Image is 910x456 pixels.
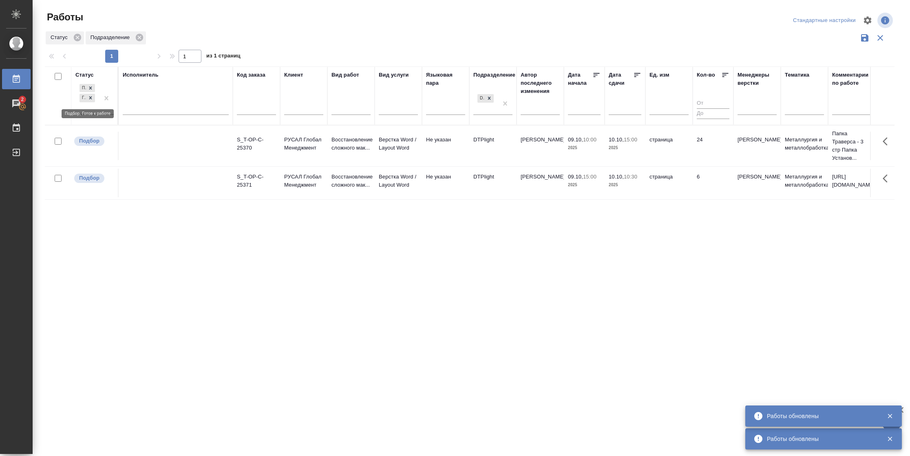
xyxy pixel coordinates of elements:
[857,30,872,46] button: Сохранить фильтры
[583,174,596,180] p: 15:00
[645,132,693,160] td: страница
[237,136,276,152] div: S_T-OP-C-25370
[426,71,465,87] div: Языковая пара
[872,30,888,46] button: Сбросить фильтры
[91,33,133,42] p: Подразделение
[568,174,583,180] p: 09.10,
[473,71,515,79] div: Подразделение
[624,137,637,143] p: 15:00
[738,173,777,181] p: [PERSON_NAME]
[583,137,596,143] p: 10:00
[785,71,809,79] div: Тематика
[517,169,564,197] td: [PERSON_NAME]
[645,169,693,197] td: страница
[609,144,641,152] p: 2025
[86,31,146,44] div: Подразделение
[284,71,303,79] div: Клиент
[878,169,897,188] button: Здесь прячутся важные кнопки
[649,71,669,79] div: Ед. изм
[881,435,898,443] button: Закрыть
[881,412,898,420] button: Закрыть
[469,169,517,197] td: DTPlight
[568,144,601,152] p: 2025
[609,181,641,189] p: 2025
[237,173,276,189] div: S_T-OP-C-25371
[877,13,895,28] span: Посмотреть информацию
[73,136,114,147] div: Можно подбирать исполнителей
[785,173,824,189] p: Металлургия и металлобработка
[785,136,824,152] p: Металлургия и металлобработка
[697,108,729,119] input: До
[80,84,86,93] div: Подбор
[331,173,371,189] p: Восстановление сложного мак...
[379,136,418,152] p: Верстка Word / Layout Word
[16,95,29,104] span: 2
[80,94,86,102] div: Готов к работе
[45,11,83,24] span: Работы
[237,71,265,79] div: Код заказа
[697,99,729,109] input: От
[738,136,777,144] p: [PERSON_NAME]
[379,173,418,189] p: Верстка Word / Layout Word
[379,71,409,79] div: Вид услуги
[331,136,371,152] p: Восстановление сложного мак...
[693,132,733,160] td: 24
[858,11,877,30] span: Настроить таблицу
[832,71,871,87] div: Комментарии по работе
[832,130,871,162] p: Папка Траверса - 3 стр Папка Установ...
[79,137,99,145] p: Подбор
[568,71,592,87] div: Дата начала
[568,137,583,143] p: 09.10,
[878,132,897,151] button: Здесь прячутся важные кнопки
[609,71,633,87] div: Дата сдачи
[123,71,159,79] div: Исполнитель
[693,169,733,197] td: 6
[624,174,637,180] p: 10:30
[477,93,495,104] div: DTPlight
[568,181,601,189] p: 2025
[469,132,517,160] td: DTPlight
[79,174,99,182] p: Подбор
[767,435,875,443] div: Работы обновлены
[2,93,31,114] a: 2
[46,31,84,44] div: Статус
[79,83,96,93] div: Подбор, Готов к работе
[284,173,323,189] p: РУСАЛ Глобал Менеджмент
[738,71,777,87] div: Менеджеры верстки
[832,173,871,189] p: [URL][DOMAIN_NAME]..
[331,71,359,79] div: Вид работ
[767,412,875,420] div: Работы обновлены
[75,71,94,79] div: Статус
[206,51,241,63] span: из 1 страниц
[521,71,560,95] div: Автор последнего изменения
[517,132,564,160] td: [PERSON_NAME]
[51,33,71,42] p: Статус
[73,173,114,184] div: Можно подбирать исполнителей
[697,71,715,79] div: Кол-во
[422,169,469,197] td: Не указан
[284,136,323,152] p: РУСАЛ Глобал Менеджмент
[791,14,858,27] div: split button
[609,137,624,143] p: 10.10,
[477,94,485,103] div: DTPlight
[422,132,469,160] td: Не указан
[609,174,624,180] p: 10.10,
